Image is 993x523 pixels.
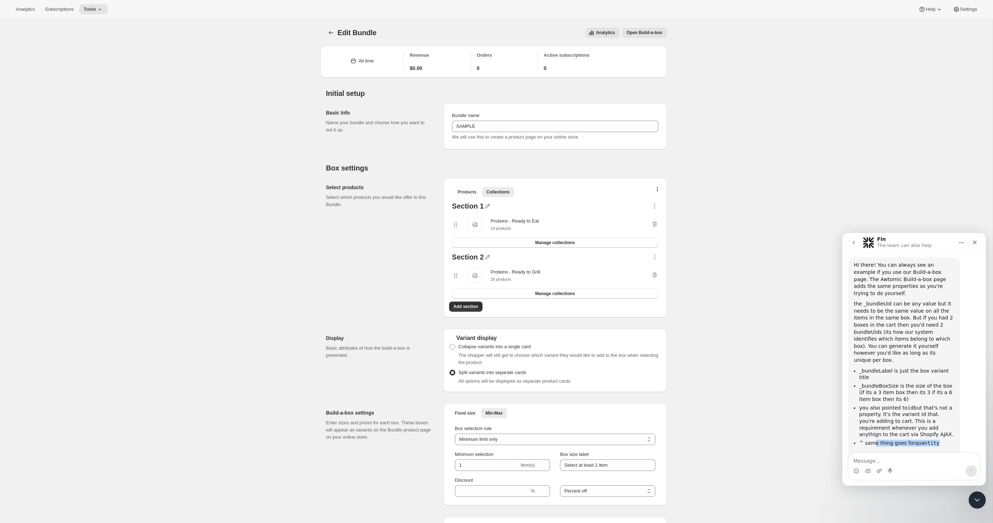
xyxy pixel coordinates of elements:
div: Hi there! You can always see an example if you use our Build-a-box page. The Awtomic Build-a-box ... [11,29,112,64]
small: 20 products [491,277,511,281]
span: Collapse variants into a single card [458,344,531,349]
span: Minimum selection [455,452,494,457]
span: Discount [455,477,473,483]
span: 0 [544,65,547,72]
textarea: Message… [6,220,137,232]
p: Enter sizes and prices for each box. These boxes will appear as variants on the Bundle product pa... [326,419,432,441]
div: the _bundleUid can be any value but it needs to be the same value on all the items in the same bo... [11,67,112,131]
span: Box size label [560,452,589,457]
span: Bundle name [452,113,480,118]
button: Subscriptions [41,4,78,14]
span: 0 [477,65,480,72]
span: Settings [960,6,977,12]
div: Section 1 [452,202,484,212]
div: Brian says… [6,24,138,258]
input: ie. Smoothie box [452,121,658,132]
span: Manage collections [535,291,575,296]
span: Edit Bundle [338,29,377,37]
span: Analytics [596,30,615,36]
button: Bundles [326,28,336,38]
button: Settings [949,4,982,14]
div: Hi there! You can always see an example if you use our Build-a-box page. The Awtomic Build-a-box ... [6,24,118,242]
h2: Build-a-box settings [326,409,432,416]
p: Basic attributes of how the build-a-box is presented. [326,345,432,359]
span: Open Build-a-box [627,30,663,36]
span: Collections [486,189,510,195]
code: quantity [73,207,97,213]
span: Split variants into separate cards [458,370,526,375]
h2: Display [326,335,432,342]
span: Help [926,6,935,12]
p: Select which products you would like offer in this Bundle. [326,194,432,208]
button: View links to open the build-a-box on the online store [622,28,667,38]
span: item(s) [521,462,535,468]
span: Tools [84,6,96,12]
button: Add section [449,302,483,312]
span: Orders [477,52,492,58]
button: Start recording [46,235,51,241]
span: We will use this to create a product page on your online store [452,134,578,140]
span: Min-Max [485,410,503,416]
div: All time [358,57,374,65]
button: View all analytics related to this specific bundles, within certain timeframes [586,28,619,38]
button: Help [914,4,947,14]
button: Emoji picker [11,235,17,241]
span: Manage collections [535,240,575,246]
iframe: Intercom live chat [969,491,986,509]
button: Analytics [11,4,39,14]
h2: Box settings [326,164,667,172]
span: Active subscriptions [544,52,590,58]
li: _bundleLabel is just the box variant title [17,135,112,148]
p: Name your bundle and choose how you want to set it up. [326,119,432,134]
div: Proteins - Ready to Grill [491,268,540,276]
li: _bundleBoxSize is the size of the box (if its a 3 item box then its 3 if its a 6 item box then it... [17,150,112,170]
span: The shopper will still get to choose which variant they would like to add to the box when selecti... [458,352,658,365]
code: id [65,172,71,178]
h2: Select products [326,184,432,191]
iframe: Intercom live chat [842,233,986,486]
button: Gif picker [23,235,28,241]
button: Send a message… [123,232,135,244]
button: Manage collections [452,289,658,299]
span: Box selection rule [455,426,492,431]
span: $0.00 [410,65,422,72]
button: Manage collections [452,238,658,248]
span: % [531,488,535,494]
span: Products [458,189,476,195]
button: Tools [79,4,108,14]
span: All options will be displayed as separate product cards [458,378,570,384]
button: Upload attachment [34,235,40,241]
li: you also pointed to but that's not a property. It's the variant Id that. you're adding to cart. T... [17,172,112,205]
span: Subscriptions [45,6,74,12]
span: Fixed size [455,410,475,416]
small: 14 products [491,226,511,230]
h2: Basic Info [326,109,432,116]
div: Variant display [449,335,661,342]
div: Proteins - Ready to Eat [491,218,539,225]
h2: Initial setup [326,89,667,98]
li: ^ same thing goes for [17,207,112,214]
span: Analytics [16,6,35,12]
span: Revenue [410,52,429,58]
span: Add section [453,304,478,309]
div: Section 2 [452,253,484,263]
